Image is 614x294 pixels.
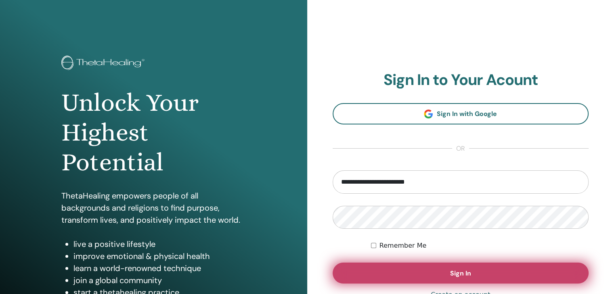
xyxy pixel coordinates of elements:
div: Keep me authenticated indefinitely or until I manually logout [371,241,589,251]
span: Sign In [450,269,471,277]
li: live a positive lifestyle [73,238,246,250]
li: learn a world-renowned technique [73,262,246,274]
li: improve emotional & physical health [73,250,246,262]
h2: Sign In to Your Acount [333,71,589,89]
li: join a global community [73,274,246,286]
span: or [452,144,469,153]
span: Sign In with Google [437,110,497,118]
p: ThetaHealing empowers people of all backgrounds and religions to find purpose, transform lives, a... [61,190,246,226]
button: Sign In [333,263,589,284]
label: Remember Me [379,241,427,251]
a: Sign In with Google [333,103,589,124]
h1: Unlock Your Highest Potential [61,88,246,178]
